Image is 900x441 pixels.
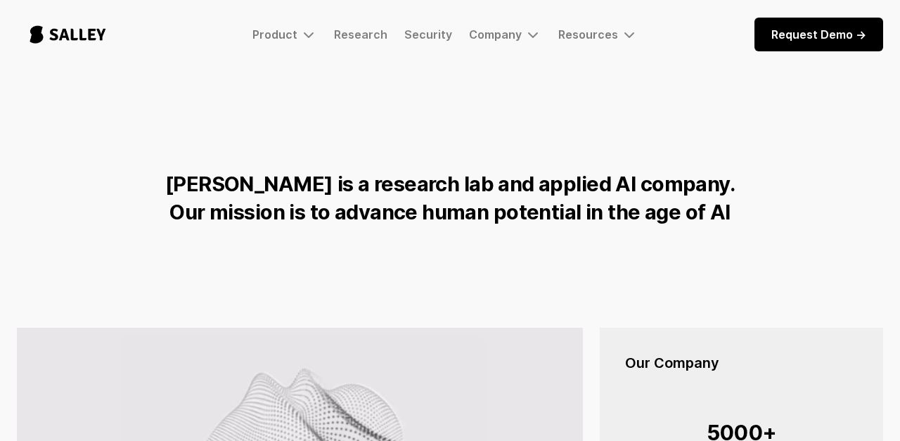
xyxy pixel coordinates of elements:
div: Company [469,26,541,43]
h5: Our Company [625,353,858,373]
div: Product [252,27,297,41]
a: Research [334,27,387,41]
div: Product [252,26,317,43]
strong: [PERSON_NAME] is a research lab and applied AI company. Our mission is to advance human potential... [165,172,735,224]
a: home [17,11,119,58]
div: Resources [558,26,638,43]
div: Resources [558,27,618,41]
a: Security [404,27,452,41]
a: Request Demo -> [754,18,883,51]
div: Company [469,27,522,41]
